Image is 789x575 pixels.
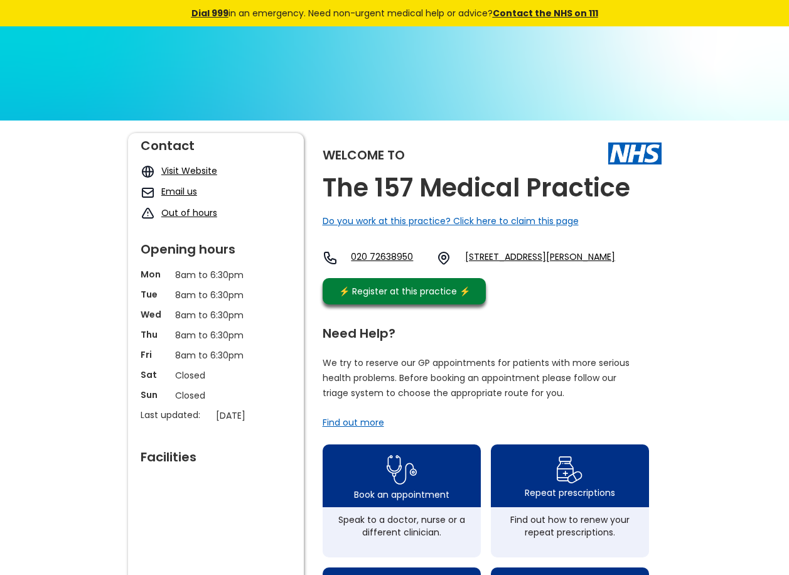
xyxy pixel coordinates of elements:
[141,348,169,361] p: Fri
[323,355,630,400] p: We try to reserve our GP appointments for patients with more serious health problems. Before book...
[161,185,197,198] a: Email us
[323,444,481,557] a: book appointment icon Book an appointmentSpeak to a doctor, nurse or a different clinician.
[329,513,475,539] div: Speak to a doctor, nurse or a different clinician.
[387,451,417,488] img: book appointment icon
[106,6,684,20] div: in an emergency. Need non-urgent medical help or advice?
[354,488,449,501] div: Book an appointment
[141,268,169,281] p: Mon
[141,328,169,341] p: Thu
[141,409,210,421] p: Last updated:
[323,416,384,429] a: Find out more
[525,486,615,499] div: Repeat prescriptions
[493,7,598,19] a: Contact the NHS on 111
[141,368,169,381] p: Sat
[141,308,169,321] p: Wed
[175,288,257,302] p: 8am to 6:30pm
[323,174,630,202] h2: The 157 Medical Practice
[323,278,486,304] a: ⚡️ Register at this practice ⚡️
[323,215,579,227] a: Do you work at this practice? Click here to claim this page
[141,389,169,401] p: Sun
[491,444,649,557] a: repeat prescription iconRepeat prescriptionsFind out how to renew your repeat prescriptions.
[141,444,291,463] div: Facilities
[175,268,257,282] p: 8am to 6:30pm
[141,207,155,221] img: exclamation icon
[333,284,477,298] div: ⚡️ Register at this practice ⚡️
[175,389,257,402] p: Closed
[497,513,643,539] div: Find out how to renew your repeat prescriptions.
[608,142,662,164] img: The NHS logo
[141,237,291,255] div: Opening hours
[323,250,338,266] img: telephone icon
[161,207,217,219] a: Out of hours
[141,288,169,301] p: Tue
[175,348,257,362] p: 8am to 6:30pm
[436,250,451,266] img: practice location icon
[141,133,291,152] div: Contact
[351,250,426,266] a: 020 72638950
[141,185,155,200] img: mail icon
[191,7,228,19] a: Dial 999
[323,149,405,161] div: Welcome to
[141,164,155,179] img: globe icon
[161,164,217,177] a: Visit Website
[175,308,257,322] p: 8am to 6:30pm
[175,328,257,342] p: 8am to 6:30pm
[216,409,298,422] p: [DATE]
[556,453,583,486] img: repeat prescription icon
[323,321,649,340] div: Need Help?
[465,250,615,266] a: [STREET_ADDRESS][PERSON_NAME]
[175,368,257,382] p: Closed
